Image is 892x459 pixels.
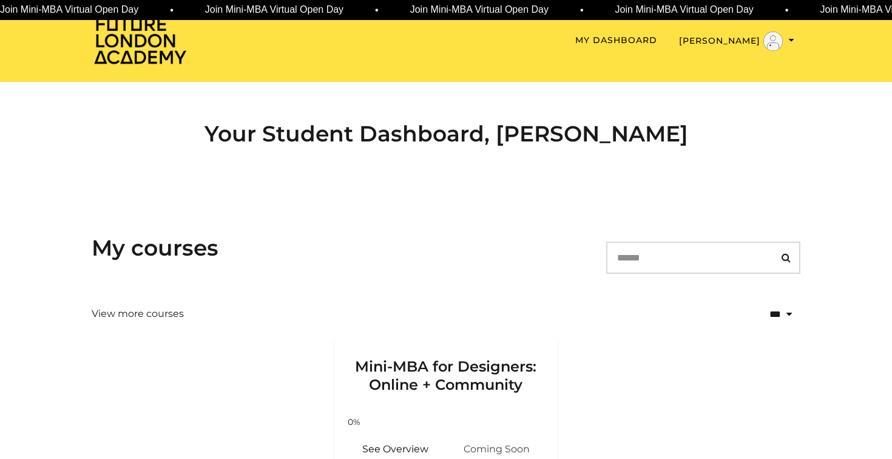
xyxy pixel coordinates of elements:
span: • [580,3,584,18]
span: • [170,3,174,18]
span: • [375,3,379,18]
img: Home Page [92,16,189,65]
a: View more courses [92,307,184,321]
h3: My courses [92,235,218,261]
select: status [730,300,800,328]
a: My Dashboard [575,34,657,47]
h3: Mini-MBA for Designers: Online + Community [349,338,543,394]
h2: Your Student Dashboard, [PERSON_NAME] [92,121,800,147]
span: • [785,3,788,18]
button: Toggle menu [679,32,794,51]
span: 0% [339,416,368,429]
